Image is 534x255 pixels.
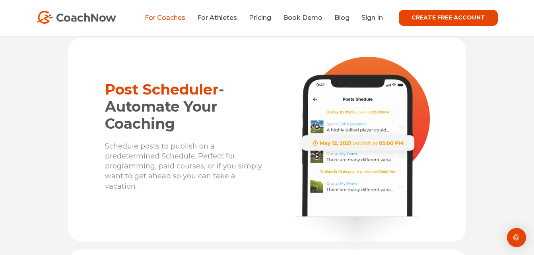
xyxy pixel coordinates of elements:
[507,228,526,247] div: Open Intercom Messenger
[197,14,237,21] a: For Athletes
[249,14,271,21] a: Pricing
[334,14,350,21] a: Blog
[37,11,116,24] img: CoachNow Logo
[105,141,263,191] p: Schedule posts to publish on a predetermined Schedule. Perfect for programming, paid courses, or ...
[283,14,322,21] a: Book Demo
[145,14,185,21] a: For Coaches
[105,81,224,132] span: - Automate Your Coaching
[105,81,224,132] span: Post Scheduler
[399,10,498,26] a: CREATE FREE ACCOUNT
[361,14,383,21] a: Sign In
